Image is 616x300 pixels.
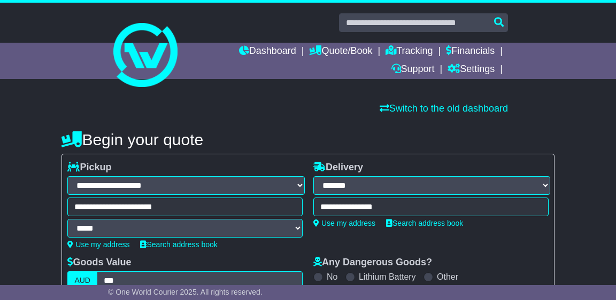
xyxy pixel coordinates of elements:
a: Settings [448,61,495,79]
a: Dashboard [239,43,296,61]
h4: Begin your quote [61,131,554,148]
a: Use my address [67,240,129,249]
label: Any Dangerous Goods? [313,257,432,269]
label: Other [437,272,458,282]
a: Financials [446,43,495,61]
a: Search address book [140,240,217,249]
a: Tracking [386,43,433,61]
a: Switch to the old dashboard [380,103,508,114]
label: Delivery [313,162,363,173]
a: Search address book [386,219,463,227]
span: © One World Courier 2025. All rights reserved. [108,288,263,296]
label: AUD [67,271,97,290]
a: Quote/Book [309,43,372,61]
a: Support [391,61,435,79]
label: No [327,272,337,282]
label: Lithium Battery [359,272,416,282]
a: Use my address [313,219,375,227]
label: Pickup [67,162,111,173]
label: Goods Value [67,257,131,269]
